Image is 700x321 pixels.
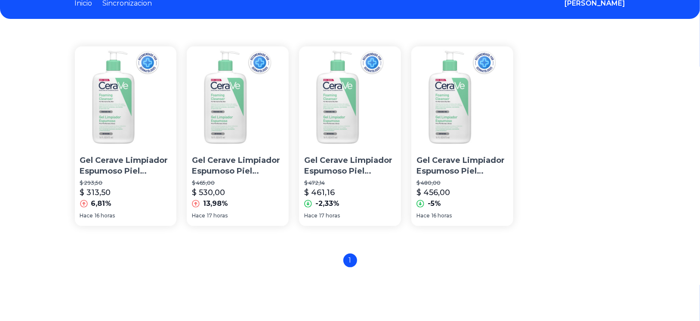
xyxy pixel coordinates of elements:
p: Gel Cerave Limpiador Espumoso Piel Normal A Grasa Sin Perfume De 473 Ml [192,155,284,177]
img: Gel Cerave Limpiador Espumoso Piel Normal A Grasa Sin Perfume De 473 Ml [299,46,401,148]
p: Gel Cerave Limpiador Espumoso Piel Normal A Grasa Sin Perfume De 473 Ml [304,155,396,177]
p: $ 465,00 [192,180,284,186]
span: 16 horas [432,212,452,219]
p: $ 480,00 [416,180,508,186]
p: 6,81% [91,199,112,209]
p: $ 530,00 [192,186,225,199]
p: -5% [428,199,441,209]
img: Gel Cerave Limpiador Espumoso Piel Normal A Grasa Sin Perfume De 473 Ml [187,46,289,148]
a: Gel Cerave Limpiador Espumoso Piel Normal A Grasa Sin Perfume De 473 MlGel Cerave Limpiador Espum... [187,46,289,226]
span: 17 horas [207,212,228,219]
span: Hace [416,212,430,219]
p: $ 313,50 [80,186,111,199]
p: $ 456,00 [416,186,450,199]
span: Hace [192,212,205,219]
span: Hace [304,212,318,219]
a: Gel Cerave Limpiador Espumoso Piel Normal A Grasa Sin Perfume De 473 MlGel Cerave Limpiador Espum... [299,46,401,226]
a: Gel Cerave Limpiador Espumoso Piel Normal A Grasa Sin Perfume De 473 MlGel Cerave Limpiador Espum... [75,46,177,226]
span: 17 horas [319,212,340,219]
p: 13,98% [203,199,228,209]
a: Gel Cerave Limpiador Espumoso Piel Normal A Grasa Sin Perfume De 473 MlGel Cerave Limpiador Espum... [411,46,513,226]
span: 16 horas [95,212,115,219]
p: Gel Cerave Limpiador Espumoso Piel Normal A Grasa Sin Perfume De 473 Ml [416,155,508,177]
span: Hace [80,212,93,219]
p: $ 461,16 [304,186,335,199]
img: Gel Cerave Limpiador Espumoso Piel Normal A Grasa Sin Perfume De 473 Ml [75,46,177,148]
p: Gel Cerave Limpiador Espumoso Piel Normal A Grasa Sin Perfume De 473 Ml [80,155,172,177]
p: -2,33% [315,199,339,209]
img: Gel Cerave Limpiador Espumoso Piel Normal A Grasa Sin Perfume De 473 Ml [411,46,513,148]
p: $ 472,14 [304,180,396,186]
p: $ 293,50 [80,180,172,186]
